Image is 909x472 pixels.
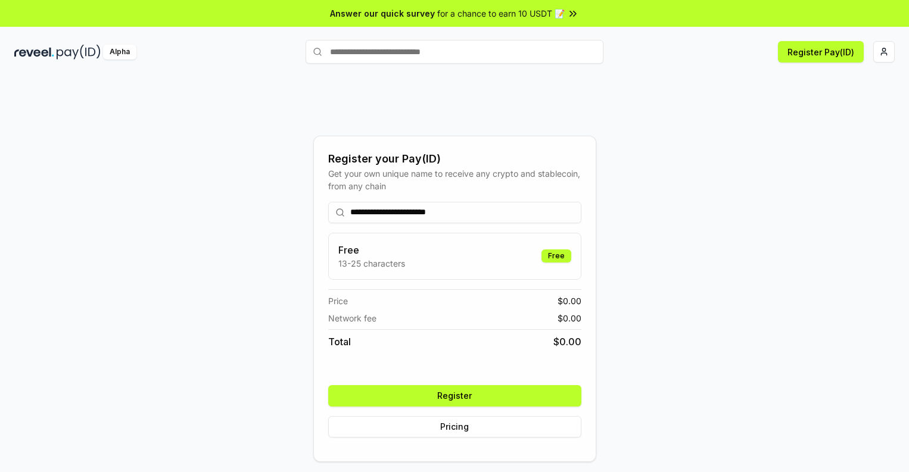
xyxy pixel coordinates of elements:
[338,257,405,270] p: 13-25 characters
[328,312,376,324] span: Network fee
[14,45,54,60] img: reveel_dark
[328,167,581,192] div: Get your own unique name to receive any crypto and stablecoin, from any chain
[103,45,136,60] div: Alpha
[330,7,435,20] span: Answer our quick survey
[553,335,581,349] span: $ 0.00
[328,295,348,307] span: Price
[541,249,571,262] div: Free
[338,243,405,257] h3: Free
[558,295,581,307] span: $ 0.00
[57,45,101,60] img: pay_id
[558,312,581,324] span: $ 0.00
[328,385,581,407] button: Register
[328,335,351,349] span: Total
[328,416,581,437] button: Pricing
[437,7,565,20] span: for a chance to earn 10 USDT 📝
[328,151,581,167] div: Register your Pay(ID)
[778,41,864,62] button: Register Pay(ID)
